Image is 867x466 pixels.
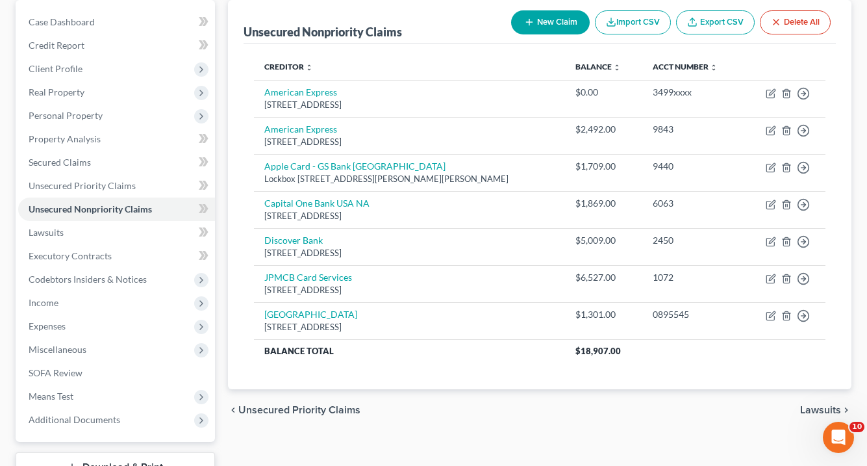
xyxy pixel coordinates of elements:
[841,405,851,415] i: chevron_right
[29,40,84,51] span: Credit Report
[575,62,621,71] a: Balance unfold_more
[653,123,733,136] div: 9843
[511,10,590,34] button: New Claim
[264,321,555,333] div: [STREET_ADDRESS]
[264,173,555,185] div: Lockbox [STREET_ADDRESS][PERSON_NAME][PERSON_NAME]
[29,227,64,238] span: Lawsuits
[18,198,215,221] a: Unsecured Nonpriority Claims
[575,197,633,210] div: $1,869.00
[653,197,733,210] div: 6063
[264,99,555,111] div: [STREET_ADDRESS]
[264,272,352,283] a: JPMCB Card Services
[653,271,733,284] div: 1072
[18,361,215,385] a: SOFA Review
[653,308,733,321] div: 0895545
[613,64,621,71] i: unfold_more
[228,405,238,415] i: chevron_left
[305,64,313,71] i: unfold_more
[653,62,718,71] a: Acct Number unfold_more
[228,405,360,415] button: chevron_left Unsecured Priority Claims
[264,235,323,246] a: Discover Bank
[800,405,841,415] span: Lawsuits
[29,157,91,168] span: Secured Claims
[264,210,555,222] div: [STREET_ADDRESS]
[244,24,402,40] div: Unsecured Nonpriority Claims
[18,174,215,198] a: Unsecured Priority Claims
[18,151,215,174] a: Secured Claims
[264,123,337,135] a: American Express
[18,244,215,268] a: Executory Contracts
[264,136,555,148] div: [STREET_ADDRESS]
[264,86,337,97] a: American Express
[264,62,313,71] a: Creditor unfold_more
[264,309,357,320] a: [GEOGRAPHIC_DATA]
[29,391,73,402] span: Means Test
[575,308,633,321] div: $1,301.00
[29,274,147,285] span: Codebtors Insiders & Notices
[575,234,633,247] div: $5,009.00
[653,160,733,173] div: 9440
[800,405,851,415] button: Lawsuits chevron_right
[264,198,370,209] a: Capital One Bank USA NA
[29,367,82,378] span: SOFA Review
[264,247,555,259] div: [STREET_ADDRESS]
[710,64,718,71] i: unfold_more
[264,161,446,172] a: Apple Card - GS Bank [GEOGRAPHIC_DATA]
[760,10,831,34] button: Delete All
[575,271,633,284] div: $6,527.00
[18,127,215,151] a: Property Analysis
[29,414,120,425] span: Additional Documents
[676,10,755,34] a: Export CSV
[254,339,565,363] th: Balance Total
[823,422,854,453] iframe: Intercom live chat
[595,10,671,34] button: Import CSV
[18,10,215,34] a: Case Dashboard
[653,86,733,99] div: 3499xxxx
[29,133,101,144] span: Property Analysis
[849,422,864,432] span: 10
[29,203,152,214] span: Unsecured Nonpriority Claims
[29,110,103,121] span: Personal Property
[264,284,555,296] div: [STREET_ADDRESS]
[575,86,633,99] div: $0.00
[238,405,360,415] span: Unsecured Priority Claims
[575,346,621,356] span: $18,907.00
[29,16,95,27] span: Case Dashboard
[29,86,84,97] span: Real Property
[29,63,82,74] span: Client Profile
[18,34,215,57] a: Credit Report
[29,344,86,355] span: Miscellaneous
[575,160,633,173] div: $1,709.00
[29,320,66,331] span: Expenses
[653,234,733,247] div: 2450
[575,123,633,136] div: $2,492.00
[29,297,58,308] span: Income
[18,221,215,244] a: Lawsuits
[29,180,136,191] span: Unsecured Priority Claims
[29,250,112,261] span: Executory Contracts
